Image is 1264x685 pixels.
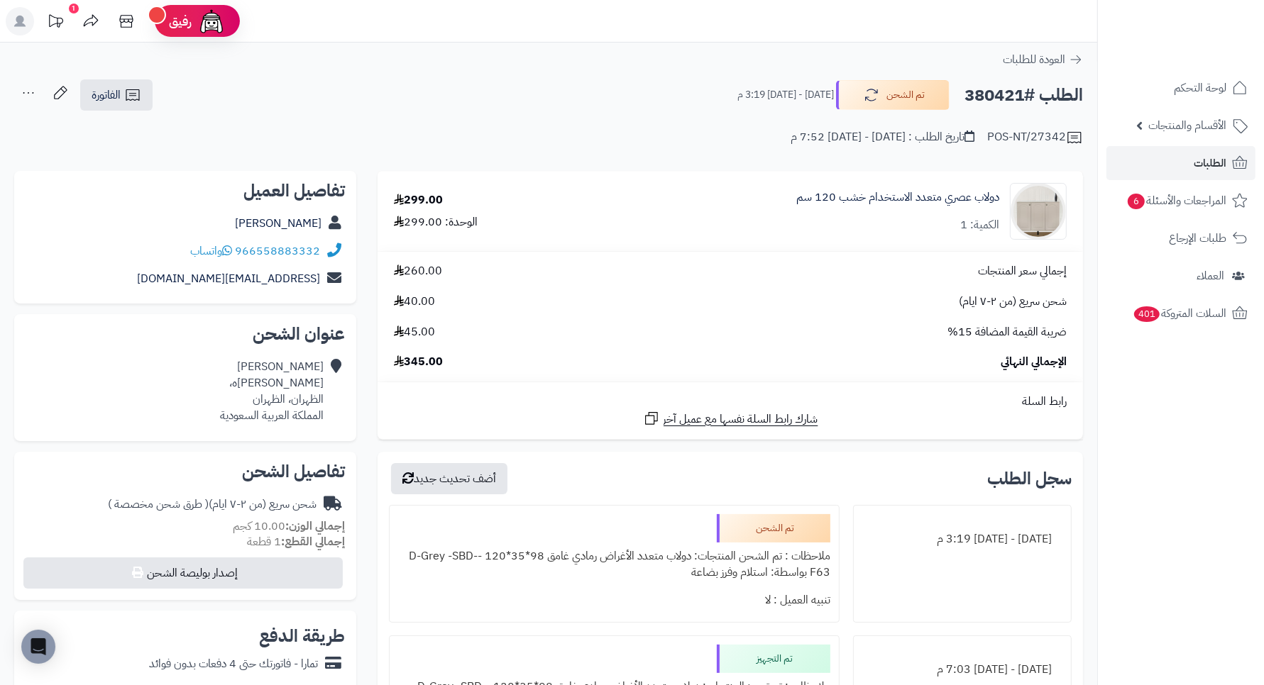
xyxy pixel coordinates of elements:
[108,496,209,513] span: ( طرق شحن مخصصة )
[233,518,345,535] small: 10.00 كجم
[959,294,1067,310] span: شحن سريع (من ٢-٧ ايام)
[398,586,830,614] div: تنبيه العميل : لا
[1106,221,1255,255] a: طلبات الإرجاع
[978,263,1067,279] span: إجمالي سعر المنتجات
[1128,194,1145,210] span: 6
[391,463,507,494] button: أضف تحديث جديد
[862,656,1062,684] div: [DATE] - [DATE] 7:03 م
[235,215,322,232] a: [PERSON_NAME]
[836,80,950,110] button: تم الشحن
[26,182,345,199] h2: تفاصيل العميل
[281,533,345,550] strong: إجمالي القطع:
[69,4,79,13] div: 1
[987,129,1083,146] div: POS-NT/27342
[1003,51,1065,68] span: العودة للطلبات
[259,628,345,645] h2: طريقة الدفع
[394,214,478,230] div: الوحدة: 299.00
[220,359,324,423] div: [PERSON_NAME] [PERSON_NAME]ه، الظهران، الظهران المملكة العربية السعودية
[1197,266,1224,286] span: العملاء
[394,263,442,279] span: 260.00
[960,217,999,233] div: الكمية: 1
[149,656,318,672] div: تمارا - فاتورتك حتى 4 دفعات بدون فوائد
[26,325,345,342] h2: عنوان الشحن
[1011,183,1066,240] img: 1758197158-1-90x90.jpg
[717,514,830,542] div: تم الشحن
[21,630,55,664] div: Open Intercom Messenger
[398,542,830,586] div: ملاحظات : تم الشحن المنتجات: دولاب متعدد الأغراض رمادي غامق 98*35*120 -D-Grey -SBD-F63 بواسطة: اس...
[108,496,317,513] div: شحن سريع (من ٢-٧ ايام)
[737,88,834,102] small: [DATE] - [DATE] 3:19 م
[1148,116,1226,135] span: الأقسام والمنتجات
[1106,296,1255,330] a: السلات المتروكة401
[92,87,121,104] span: الفاتورة
[643,410,818,428] a: شارك رابط السلة نفسها مع عميل آخر
[394,354,443,370] span: 345.00
[197,7,226,35] img: ai-face.png
[26,463,345,480] h2: تفاصيل الشحن
[1106,184,1255,218] a: المراجعات والأسئلة6
[190,243,232,260] a: واتساب
[791,129,974,145] div: تاريخ الطلب : [DATE] - [DATE] 7:52 م
[247,533,345,550] small: 1 قطعة
[38,7,73,39] a: تحديثات المنصة
[137,270,320,287] a: [EMAIL_ADDRESS][DOMAIN_NAME]
[1134,306,1160,323] span: 401
[1133,303,1226,323] span: السلات المتروكة
[1167,33,1251,62] img: logo-2.png
[383,394,1077,410] div: رابط السلة
[664,411,818,428] span: شارك رابط السلة نفسها مع عميل آخر
[1106,146,1255,180] a: الطلبات
[285,518,345,535] strong: إجمالي الوزن:
[1126,191,1226,211] span: المراجعات والأسئلة
[796,189,999,206] a: دولاب عصري متعدد الاستخدام خشب 120 سم
[1001,354,1067,370] span: الإجمالي النهائي
[394,294,435,310] span: 40.00
[1174,78,1226,98] span: لوحة التحكم
[23,557,343,589] button: إصدار بوليصة الشحن
[169,13,192,30] span: رفيق
[394,192,443,208] div: 299.00
[394,324,435,340] span: 45.00
[1106,71,1255,105] a: لوحة التحكم
[947,324,1067,340] span: ضريبة القيمة المضافة 15%
[1194,153,1226,173] span: الطلبات
[862,525,1062,553] div: [DATE] - [DATE] 3:19 م
[1169,228,1226,248] span: طلبات الإرجاع
[80,79,153,111] a: الفاتورة
[235,243,320,260] a: 966558883332
[717,645,830,673] div: تم التجهيز
[1003,51,1083,68] a: العودة للطلبات
[1106,259,1255,293] a: العملاء
[987,470,1072,487] h3: سجل الطلب
[965,81,1083,110] h2: الطلب #380421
